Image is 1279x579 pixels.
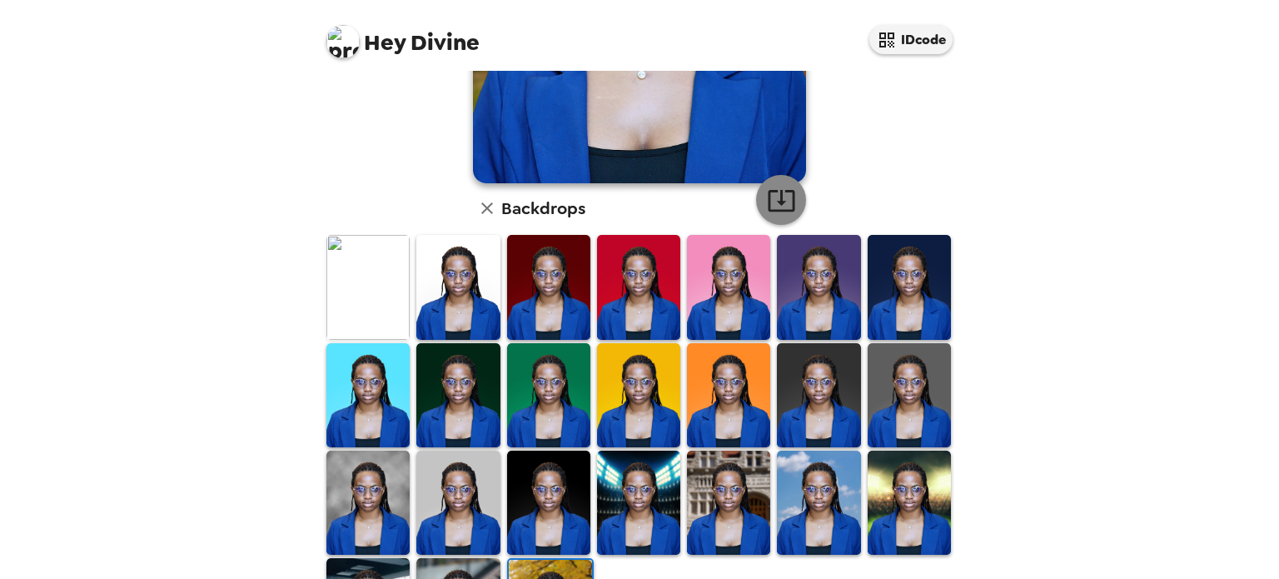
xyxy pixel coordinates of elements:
button: IDcode [869,25,953,54]
h6: Backdrops [501,195,585,222]
img: profile pic [326,25,360,58]
span: Divine [326,17,480,54]
img: Original [326,235,410,339]
span: Hey [364,27,406,57]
